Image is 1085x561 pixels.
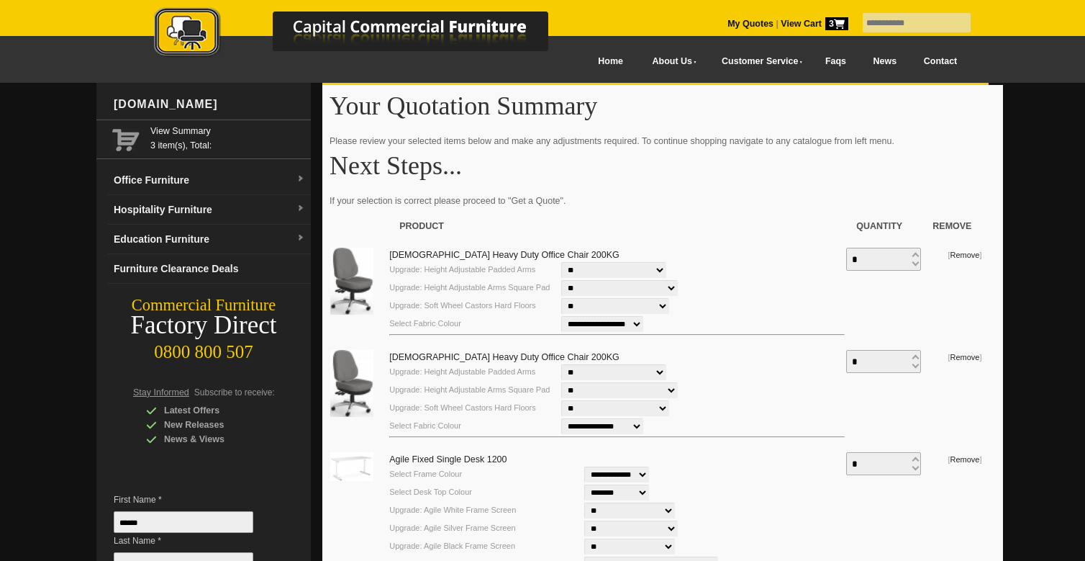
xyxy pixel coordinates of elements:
[389,403,536,412] small: Upgrade: Soft Wheel Castors Hard Floors
[637,45,706,78] a: About Us
[389,421,461,430] small: Select Fabric Colour
[389,385,550,394] small: Upgrade: Height Adjustable Arms Square Pad
[194,387,275,398] span: Subscribe to receive:
[96,315,311,336] div: Factory Direct
[108,225,311,254] a: Education Furnituredropdown
[96,335,311,362] div: 0800 800 507
[133,387,189,398] span: Stay Informed
[845,212,922,241] th: Quantity
[389,470,462,478] small: Select Frame Colour
[150,124,305,151] span: 3 item(s), Total:
[389,283,550,292] small: Upgrade: Height Adjustable Arms Square Pad
[950,455,979,464] a: Remove
[389,524,515,532] small: Upgrade: Agile Silver Frame Screen
[146,418,283,432] div: New Releases
[114,7,618,64] a: Capital Commercial Furniture Logo
[108,166,311,195] a: Office Furnituredropdown
[389,454,507,464] a: Agile Fixed Single Desk 1200
[296,175,305,184] img: dropdown
[389,506,516,514] small: Upgrade: Agile White Frame Screen
[706,45,812,78] a: Customer Service
[948,455,981,464] small: [ ]
[108,195,311,225] a: Hospitality Furnituredropdown
[146,432,283,446] div: News & Views
[950,251,979,259] a: Remove
[114,7,618,60] img: Capital Commercial Furniture Logo
[950,353,979,362] a: Remove
[114,534,275,548] span: Last Name *
[727,19,773,29] a: My Quotes
[781,19,848,29] strong: View Cart
[922,212,982,241] th: Remove
[389,352,619,362] a: [DEMOGRAPHIC_DATA] Heavy Duty Office Chair 200KG
[948,251,981,259] small: [ ]
[108,83,311,126] div: [DOMAIN_NAME]
[812,45,860,78] a: Faqs
[296,205,305,213] img: dropdown
[330,152,996,179] h1: Next Steps...
[296,234,305,243] img: dropdown
[150,124,305,138] a: View Summary
[389,250,619,260] a: [DEMOGRAPHIC_DATA] Heavy Duty Office Chair 200KG
[330,92,996,120] h1: Your Quotation Summary
[389,301,536,310] small: Upgrade: Soft Wheel Castors Hard Floors
[146,403,283,418] div: Latest Offers
[330,194,996,208] p: If your selection is correct please proceed to "Get a Quote".
[389,488,472,496] small: Select Desk Top Colour
[389,367,535,376] small: Upgrade: Height Adjustable Padded Arms
[330,134,996,148] p: Please review your selected items below and make any adjustments required. To continue shopping n...
[389,212,845,241] th: Product
[114,511,253,533] input: First Name *
[910,45,971,78] a: Contact
[825,17,848,30] span: 3
[389,265,535,274] small: Upgrade: Height Adjustable Padded Arms
[389,319,461,328] small: Select Fabric Colour
[860,45,910,78] a: News
[389,542,515,550] small: Upgrade: Agile Black Frame Screen
[108,254,311,284] a: Furniture Clearance Deals
[114,493,275,507] span: First Name *
[778,19,848,29] a: View Cart3
[96,295,311,315] div: Commercial Furniture
[948,353,981,362] small: [ ]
